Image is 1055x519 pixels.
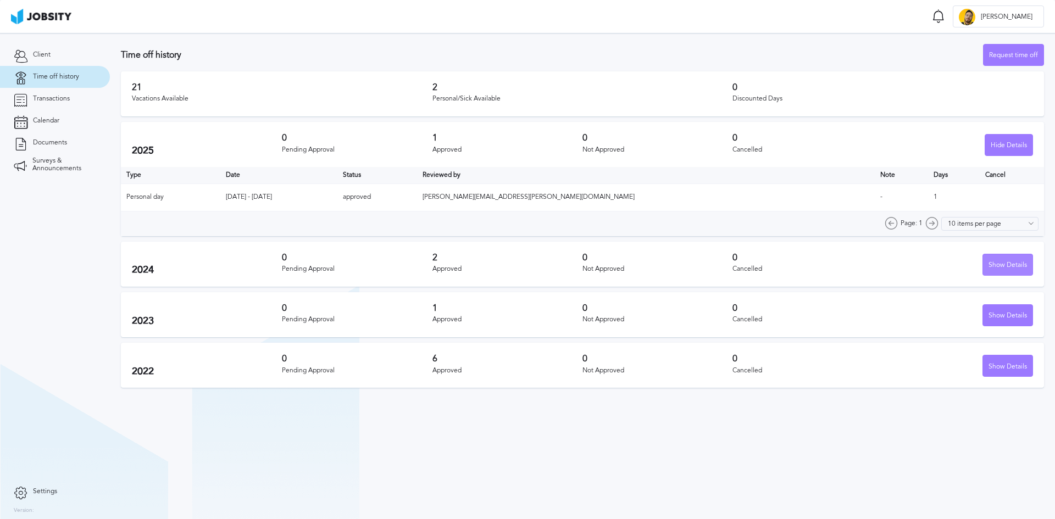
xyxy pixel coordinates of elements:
[985,135,1032,157] div: Hide Details
[983,44,1044,66] button: Request time off
[121,183,220,211] td: Personal day
[132,82,432,92] h3: 21
[975,13,1038,21] span: [PERSON_NAME]
[33,117,59,125] span: Calendar
[14,507,34,514] label: Version:
[982,304,1033,326] button: Show Details
[282,133,432,143] h3: 0
[432,303,582,313] h3: 1
[732,95,1033,103] div: Discounted Days
[732,354,882,364] h3: 0
[959,9,975,25] div: M
[417,167,875,183] th: Toggle SortBy
[337,167,418,183] th: Toggle SortBy
[582,316,732,323] div: Not Approved
[132,315,282,327] h2: 2023
[582,303,732,313] h3: 0
[880,193,882,200] span: -
[121,167,220,183] th: Type
[582,367,732,375] div: Not Approved
[732,265,882,273] div: Cancelled
[732,253,882,263] h3: 0
[432,95,733,103] div: Personal/Sick Available
[132,145,282,157] h2: 2025
[432,133,582,143] h3: 1
[983,355,1032,377] div: Show Details
[33,51,51,59] span: Client
[32,157,96,172] span: Surveys & Announcements
[432,265,582,273] div: Approved
[582,133,732,143] h3: 0
[33,488,57,495] span: Settings
[282,367,432,375] div: Pending Approval
[875,167,928,183] th: Toggle SortBy
[732,303,882,313] h3: 0
[11,9,71,24] img: ab4bad089aa723f57921c736e9817d99.png
[132,264,282,276] h2: 2024
[582,146,732,154] div: Not Approved
[33,95,70,103] span: Transactions
[432,316,582,323] div: Approved
[582,253,732,263] h3: 0
[423,193,635,200] span: [PERSON_NAME][EMAIL_ADDRESS][PERSON_NAME][DOMAIN_NAME]
[432,354,582,364] h3: 6
[928,183,980,211] td: 1
[953,5,1044,27] button: M[PERSON_NAME]
[282,146,432,154] div: Pending Approval
[984,44,1043,66] div: Request time off
[732,146,882,154] div: Cancelled
[901,220,923,227] span: Page: 1
[220,183,337,211] td: [DATE] - [DATE]
[432,253,582,263] h3: 2
[220,167,337,183] th: Toggle SortBy
[982,254,1033,276] button: Show Details
[732,133,882,143] h3: 0
[732,316,882,323] div: Cancelled
[282,265,432,273] div: Pending Approval
[33,139,67,147] span: Documents
[582,354,732,364] h3: 0
[132,95,432,103] div: Vacations Available
[282,354,432,364] h3: 0
[432,82,733,92] h3: 2
[983,305,1032,327] div: Show Details
[282,316,432,323] div: Pending Approval
[732,82,1033,92] h3: 0
[582,265,732,273] div: Not Approved
[980,167,1044,183] th: Cancel
[33,73,79,81] span: Time off history
[282,303,432,313] h3: 0
[732,367,882,375] div: Cancelled
[337,183,418,211] td: approved
[132,366,282,377] h2: 2022
[432,146,582,154] div: Approved
[982,355,1033,377] button: Show Details
[432,367,582,375] div: Approved
[121,50,983,60] h3: Time off history
[928,167,980,183] th: Days
[985,134,1033,156] button: Hide Details
[282,253,432,263] h3: 0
